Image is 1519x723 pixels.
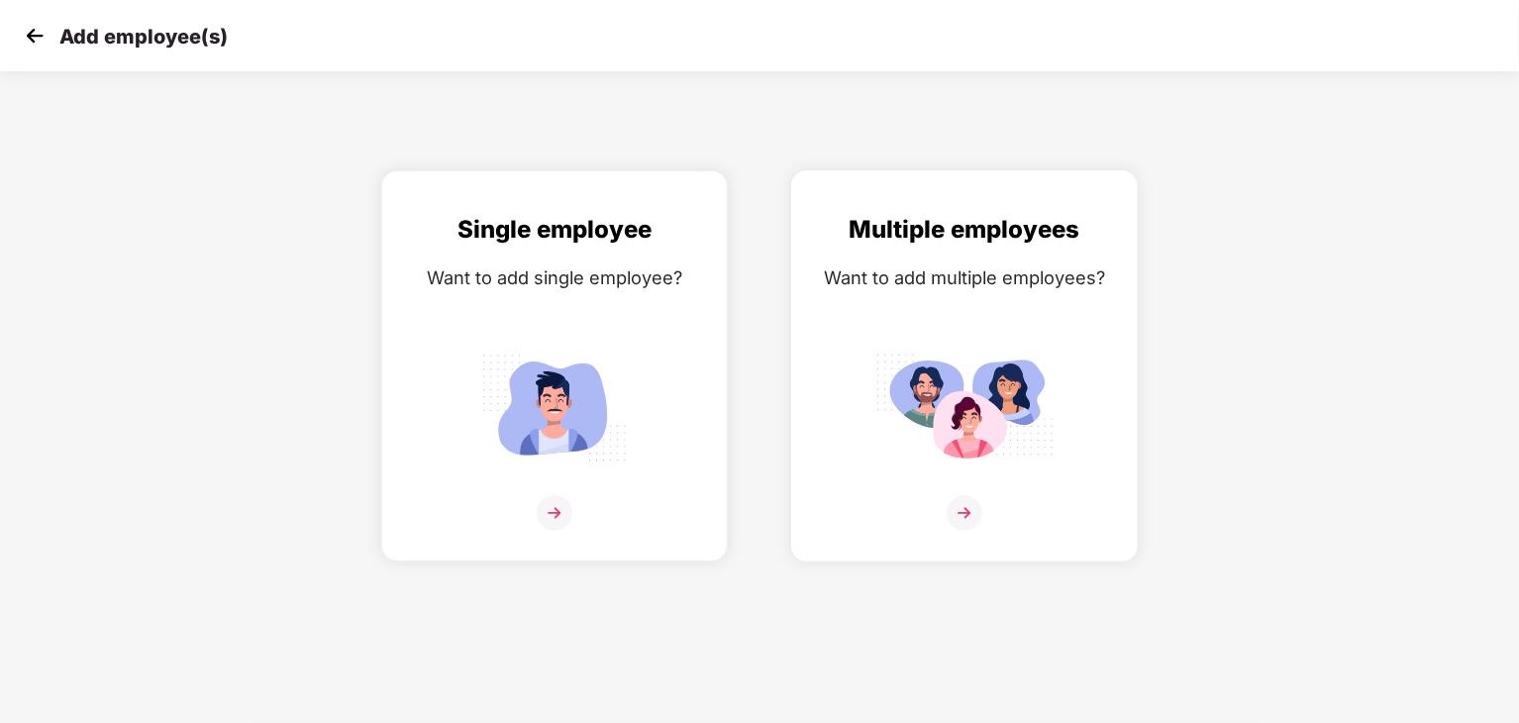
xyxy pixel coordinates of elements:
[812,211,1117,249] div: Multiple employees
[20,21,50,51] img: svg+xml;base64,PHN2ZyB4bWxucz0iaHR0cDovL3d3dy53My5vcmcvMjAwMC9zdmciIHdpZHRoPSIzMCIgaGVpZ2h0PSIzMC...
[812,263,1117,292] div: Want to add multiple employees?
[59,25,228,49] p: Add employee(s)
[402,211,707,249] div: Single employee
[537,495,572,531] img: svg+xml;base64,PHN2ZyB4bWxucz0iaHR0cDovL3d3dy53My5vcmcvMjAwMC9zdmciIHdpZHRoPSIzNiIgaGVpZ2h0PSIzNi...
[947,495,982,531] img: svg+xml;base64,PHN2ZyB4bWxucz0iaHR0cDovL3d3dy53My5vcmcvMjAwMC9zdmciIHdpZHRoPSIzNiIgaGVpZ2h0PSIzNi...
[402,263,707,292] div: Want to add single employee?
[875,346,1054,469] img: svg+xml;base64,PHN2ZyB4bWxucz0iaHR0cDovL3d3dy53My5vcmcvMjAwMC9zdmciIGlkPSJNdWx0aXBsZV9lbXBsb3llZS...
[465,346,644,469] img: svg+xml;base64,PHN2ZyB4bWxucz0iaHR0cDovL3d3dy53My5vcmcvMjAwMC9zdmciIGlkPSJTaW5nbGVfZW1wbG95ZWUiIH...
